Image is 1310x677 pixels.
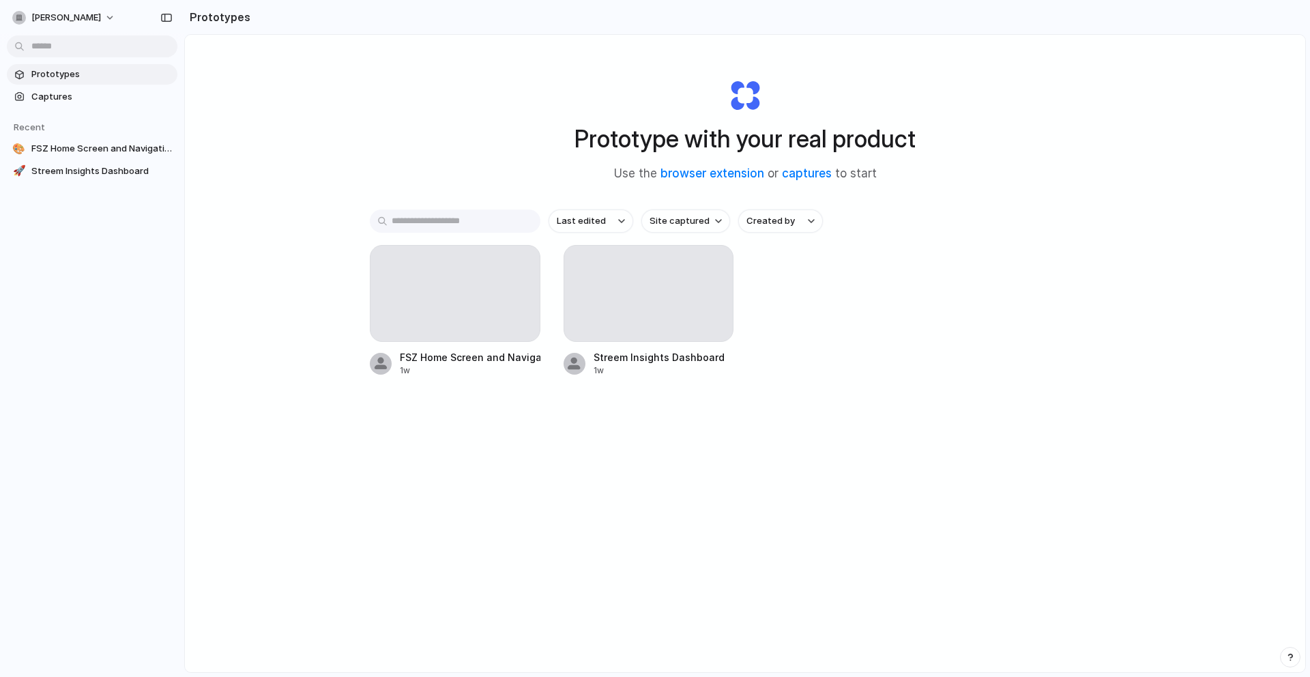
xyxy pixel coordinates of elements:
span: Captures [31,90,172,104]
a: 🎨FSZ Home Screen and Navigation [7,139,177,159]
h2: Prototypes [184,9,250,25]
span: Site captured [650,214,710,228]
div: Streem Insights Dashboard [594,350,725,364]
a: Prototypes [7,64,177,85]
a: Streem Insights Dashboard1w [564,245,734,377]
a: Captures [7,87,177,107]
span: Use the or to start [614,165,877,183]
span: Recent [14,121,45,132]
div: 🚀 [12,164,26,178]
a: browser extension [660,167,764,180]
span: FSZ Home Screen and Navigation [31,142,172,156]
span: [PERSON_NAME] [31,11,101,25]
span: Created by [746,214,795,228]
div: 1w [594,364,725,377]
span: Prototypes [31,68,172,81]
span: Last edited [557,214,606,228]
div: 1w [400,364,540,377]
button: Created by [738,210,823,233]
a: captures [782,167,832,180]
button: Last edited [549,210,633,233]
a: 🚀Streem Insights Dashboard [7,161,177,182]
span: Streem Insights Dashboard [31,164,172,178]
div: 🎨 [12,142,26,156]
button: [PERSON_NAME] [7,7,122,29]
button: Site captured [641,210,730,233]
div: FSZ Home Screen and Navigation [400,350,540,364]
a: FSZ Home Screen and Navigation1w [370,245,540,377]
h1: Prototype with your real product [574,121,916,157]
